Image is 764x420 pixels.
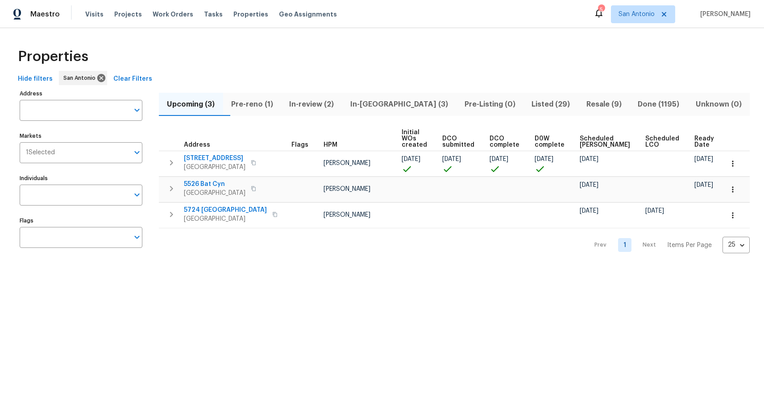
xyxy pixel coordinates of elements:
[184,142,210,148] span: Address
[184,154,245,163] span: [STREET_ADDRESS]
[131,231,143,243] button: Open
[490,156,508,162] span: [DATE]
[694,156,713,162] span: [DATE]
[184,163,245,172] span: [GEOGRAPHIC_DATA]
[598,5,604,14] div: 5
[619,10,655,19] span: San Antonio
[110,71,156,87] button: Clear Filters
[324,160,370,166] span: [PERSON_NAME]
[402,129,427,148] span: Initial WOs created
[204,11,223,17] span: Tasks
[618,238,631,252] a: Goto page 1
[535,136,565,148] span: D0W complete
[635,98,682,111] span: Done (1195)
[697,10,751,19] span: [PERSON_NAME]
[114,10,142,19] span: Projects
[20,218,142,223] label: Flags
[694,136,714,148] span: Ready Date
[59,71,107,85] div: San Antonio
[442,156,461,162] span: [DATE]
[442,136,474,148] span: DCO submitted
[402,156,420,162] span: [DATE]
[30,10,60,19] span: Maestro
[645,208,664,214] span: [DATE]
[694,182,713,188] span: [DATE]
[324,142,337,148] span: HPM
[324,186,370,192] span: [PERSON_NAME]
[461,98,518,111] span: Pre-Listing (0)
[228,98,276,111] span: Pre-reno (1)
[580,182,598,188] span: [DATE]
[131,189,143,201] button: Open
[583,98,624,111] span: Resale (9)
[184,206,267,214] span: 5724 [GEOGRAPHIC_DATA]
[18,74,53,85] span: Hide filters
[18,52,88,61] span: Properties
[164,98,218,111] span: Upcoming (3)
[490,136,519,148] span: DCO complete
[184,180,245,189] span: 5526 Bat Cyn
[580,156,598,162] span: [DATE]
[529,98,573,111] span: Listed (29)
[113,74,152,85] span: Clear Filters
[233,10,268,19] span: Properties
[20,133,142,139] label: Markets
[131,146,143,159] button: Open
[586,234,750,257] nav: Pagination Navigation
[26,149,55,156] span: 1 Selected
[131,104,143,116] button: Open
[63,74,99,82] span: San Antonio
[20,176,142,181] label: Individuals
[279,10,337,19] span: Geo Assignments
[722,233,750,256] div: 25
[348,98,451,111] span: In-[GEOGRAPHIC_DATA] (3)
[14,71,56,87] button: Hide filters
[580,136,630,148] span: Scheduled [PERSON_NAME]
[667,241,712,250] p: Items Per Page
[645,136,679,148] span: Scheduled LCO
[184,214,267,223] span: [GEOGRAPHIC_DATA]
[580,208,598,214] span: [DATE]
[291,142,308,148] span: Flags
[286,98,337,111] span: In-review (2)
[153,10,193,19] span: Work Orders
[85,10,104,19] span: Visits
[693,98,745,111] span: Unknown (0)
[324,212,370,218] span: [PERSON_NAME]
[184,189,245,198] span: [GEOGRAPHIC_DATA]
[535,156,553,162] span: [DATE]
[20,91,142,96] label: Address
